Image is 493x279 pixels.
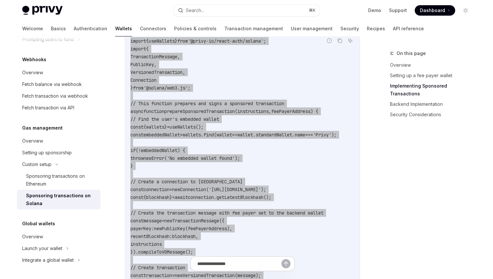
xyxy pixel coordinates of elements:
[130,226,154,231] span: payerKey:
[336,36,344,45] button: Copy the contents from the code block
[130,194,143,200] span: const
[390,109,476,120] a: Security Considerations
[188,194,214,200] span: connection
[130,233,172,239] span: recentBlockhash:
[143,187,170,192] span: connection
[227,226,232,231] span: ),
[164,218,172,224] span: new
[214,194,217,200] span: .
[22,256,74,264] div: Integrate a global wallet
[217,194,263,200] span: getLatestBlockhash
[261,187,266,192] span: );
[143,155,151,161] span: new
[22,160,52,168] div: Custom setup
[177,54,180,60] span: ,
[146,194,170,200] span: blockhash
[22,21,43,36] a: Welcome
[420,7,445,14] span: Dashboard
[313,132,331,138] span: 'Privy'
[143,132,180,138] span: embeddedWallet
[74,21,107,36] a: Authentication
[167,155,235,161] span: 'No embedded wallet found'
[149,38,175,44] span: useWallets
[22,69,43,77] div: Overview
[17,190,100,209] a: Sponsoring transactions on Solana
[138,249,185,255] span: compileToV0Message
[130,38,146,44] span: import
[146,124,164,130] span: wallets
[292,132,295,138] span: .
[183,132,201,138] span: wallets
[188,38,263,44] span: '@privy-io/react-auth/solana'
[130,218,143,224] span: const
[368,7,381,14] a: Demo
[164,124,167,130] span: }
[51,21,66,36] a: Basics
[22,124,63,132] h5: Gas management
[175,38,177,44] span: }
[136,147,138,153] span: (
[130,163,133,169] span: }
[224,21,283,36] a: Transaction management
[140,21,166,36] a: Connectors
[17,170,100,190] a: Sponsoring transactions on Ethereum
[305,132,313,138] span: ===
[130,179,243,185] span: // Create a connection to [GEOGRAPHIC_DATA]
[22,104,74,112] div: Fetch transaction via API
[143,194,146,200] span: {
[172,233,196,239] span: blockhash
[209,187,261,192] span: '[URL][DOMAIN_NAME]'
[196,124,203,130] span: ();
[143,218,162,224] span: message
[188,226,227,231] span: feePayerAddress
[154,62,157,67] span: ,
[130,77,157,83] span: Connection
[162,226,185,231] span: PublicKey
[263,194,271,200] span: ();
[175,194,188,200] span: await
[17,159,100,170] button: Custom setup
[269,108,271,114] span: ,
[22,233,43,241] div: Overview
[188,85,190,91] span: ;
[173,5,320,16] button: Search...⌘K
[154,226,162,231] span: new
[237,132,253,138] span: wallet
[130,101,284,106] span: // This function prepares and signs a sponsored transaction
[22,6,63,15] img: light logo
[201,132,203,138] span: .
[197,257,281,271] input: Ask a question...
[130,85,133,91] span: }
[130,155,143,161] span: throw
[138,147,141,153] span: !
[460,5,471,16] button: Toggle dark mode
[331,132,336,138] span: );
[22,92,88,100] div: Fetch transaction via webhook
[185,249,193,255] span: ();
[162,218,164,224] span: =
[237,108,269,114] span: instructions
[183,69,185,75] span: ,
[143,124,146,130] span: {
[130,116,219,122] span: // Find the user's embedded wallet
[130,187,143,192] span: const
[130,62,154,67] span: PublicKey
[206,187,209,192] span: (
[281,259,291,268] button: Send message
[185,226,188,231] span: (
[396,49,426,57] span: On this page
[203,132,214,138] span: find
[196,233,198,239] span: ,
[17,67,100,78] a: Overview
[167,124,170,130] span: =
[235,108,237,114] span: (
[130,132,143,138] span: const
[390,99,476,109] a: Backend Implementation
[170,194,172,200] span: }
[256,132,292,138] span: standardWallet
[415,5,455,16] a: Dashboard
[367,21,385,36] a: Recipes
[143,108,164,114] span: function
[340,21,359,36] a: Security
[130,69,183,75] span: VersionedTransaction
